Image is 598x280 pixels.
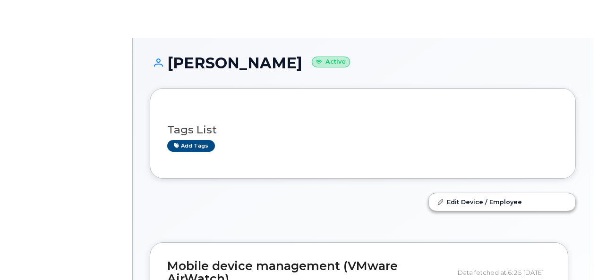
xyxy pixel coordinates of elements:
[312,57,350,67] small: Active
[167,124,558,136] h3: Tags List
[167,140,215,152] a: Add tags
[150,55,576,71] h1: [PERSON_NAME]
[429,193,575,210] a: Edit Device / Employee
